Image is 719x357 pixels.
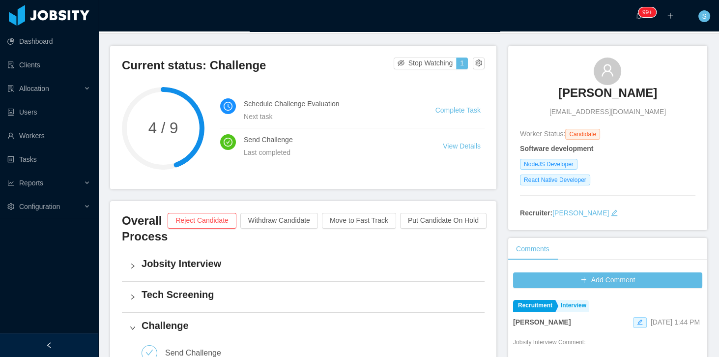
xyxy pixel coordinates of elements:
div: Comments [508,238,557,260]
span: Reports [19,179,43,187]
button: 1 [456,58,468,69]
button: Put Candidate On Hold [400,213,487,229]
span: NodeJS Developer [520,159,577,170]
h3: Current status: Challenge [122,58,394,73]
a: View Details [443,142,481,150]
span: [DATE] 1:44 PM [651,318,700,326]
a: [PERSON_NAME] [558,85,657,107]
a: icon: userWorkers [7,126,90,146]
i: icon: bell [635,12,642,19]
span: Candidate [565,129,600,140]
i: icon: user [601,63,614,77]
i: icon: right [130,263,136,269]
span: Configuration [19,203,60,210]
a: icon: profileTasks [7,149,90,169]
button: icon: plusAdd Comment [513,272,702,288]
strong: Software development [520,145,593,152]
i: icon: line-chart [7,179,14,186]
i: icon: solution [7,85,14,92]
a: icon: pie-chartDashboard [7,31,90,51]
span: React Native Developer [520,175,590,185]
i: icon: plus [667,12,674,19]
sup: 1213 [638,7,656,17]
strong: [PERSON_NAME] [513,318,571,326]
div: Next task [244,111,412,122]
a: icon: auditClients [7,55,90,75]
a: Complete Task [435,106,481,114]
button: Withdraw Candidate [240,213,318,229]
h4: Schedule Challenge Evaluation [244,98,412,109]
h4: Tech Screening [142,288,477,301]
i: icon: check [145,349,153,357]
button: Move to Fast Track [322,213,396,229]
h4: Jobsity Interview [142,257,477,270]
a: icon: robotUsers [7,102,90,122]
div: icon: rightJobsity Interview [122,251,485,281]
i: icon: clock-circle [224,102,232,111]
h3: Overall Process [122,213,168,245]
div: icon: rightTech Screening [122,282,485,312]
i: icon: right [130,294,136,300]
a: [PERSON_NAME] [552,209,609,217]
h4: Send Challenge [244,134,419,145]
strong: Recruiter: [520,209,552,217]
i: icon: right [130,325,136,331]
span: Allocation [19,85,49,92]
a: Recruitment [513,300,555,312]
div: icon: rightChallenge [122,313,485,343]
button: Reject Candidate [168,213,236,229]
button: icon: eye-invisibleStop Watching [394,58,457,69]
h4: Challenge [142,319,477,332]
button: icon: setting [473,58,485,69]
span: 4 / 9 [122,120,204,136]
div: Last completed [244,147,419,158]
a: Interview [556,300,589,312]
h3: [PERSON_NAME] [558,85,657,101]
i: icon: setting [7,203,14,210]
span: Worker Status: [520,130,565,138]
i: icon: check-circle [224,138,232,147]
i: icon: edit [611,209,618,216]
i: icon: edit [637,319,643,325]
span: S [702,10,706,22]
span: [EMAIL_ADDRESS][DOMAIN_NAME] [549,107,666,117]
